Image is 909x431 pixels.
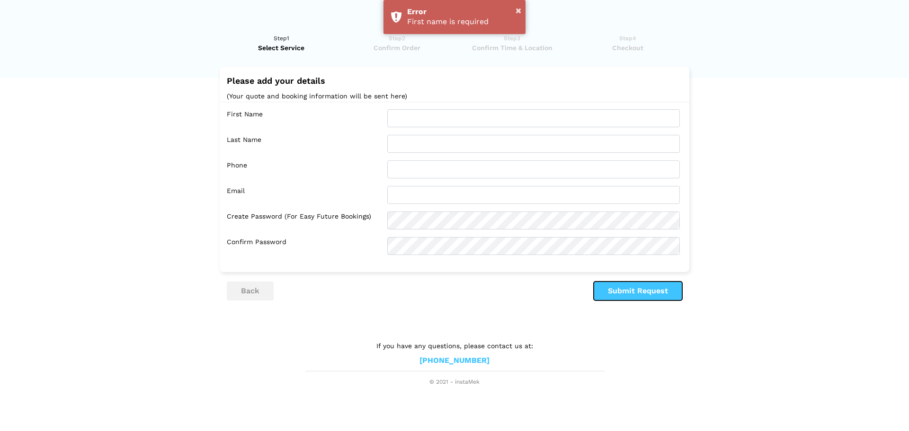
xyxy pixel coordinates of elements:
[594,281,682,300] button: Submit Request
[227,76,682,86] h2: Please add your details
[305,378,604,386] span: © 2021 - instaMek
[573,43,682,53] span: Checkout
[227,34,336,53] a: Step1
[342,43,452,53] span: Confirm Order
[457,43,567,53] span: Confirm Time & Location
[227,281,274,300] button: back
[516,4,521,17] button: ×
[419,356,490,366] a: [PHONE_NUMBER]
[227,237,380,255] label: Confirm Password
[227,43,336,53] span: Select Service
[407,17,518,27] div: First name is required
[342,34,452,53] a: Step2
[227,90,682,102] p: (Your quote and booking information will be sent here)
[227,211,380,229] label: Create Password (for easy future bookings)
[227,135,380,153] label: Last Name
[305,341,604,351] p: If you have any questions, please contact us at:
[573,34,682,53] a: Step4
[227,160,380,178] label: Phone
[457,34,567,53] a: Step3
[407,7,518,17] div: Error
[227,186,380,204] label: Email
[227,109,380,127] label: First Name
